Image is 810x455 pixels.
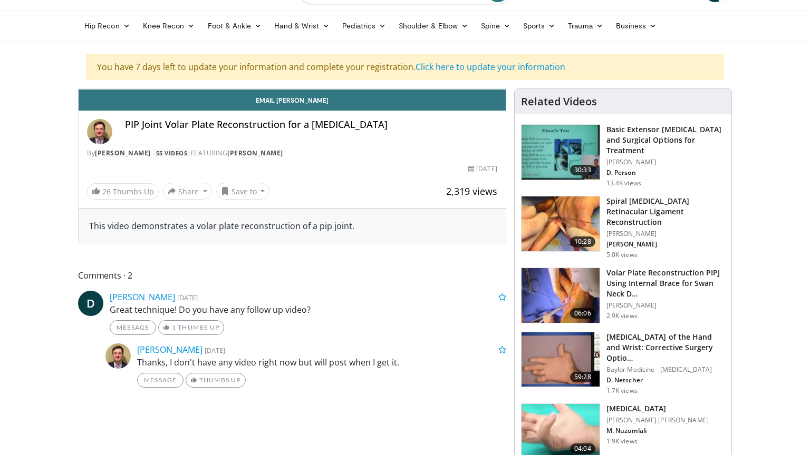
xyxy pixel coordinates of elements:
[570,308,595,319] span: 06:06
[606,251,638,259] p: 5.0K views
[137,356,506,369] p: Thanks, I don't have any video right now but will post when I get it.
[522,125,600,180] img: bed40874-ca21-42dc-8a42-d9b09b7d8d58.150x105_q85_crop-smart_upscale.jpg
[521,268,725,323] a: 06:06 Volar Plate Reconstruction PIPJ Using Internal Brace for Swan Neck D… [PERSON_NAME] 2.9K views
[110,303,506,316] p: Great technique! Do you have any follow up video?
[446,185,497,197] span: 2,319 views
[186,373,245,388] a: Thumbs Up
[79,89,506,90] video-js: Video Player
[87,149,497,158] div: By FEATURING
[110,320,156,335] a: Message
[137,344,202,355] a: [PERSON_NAME]
[606,301,725,310] p: [PERSON_NAME]
[570,165,595,175] span: 30:33
[468,164,497,174] div: [DATE]
[78,15,137,36] a: Hip Recon
[475,15,516,36] a: Spine
[521,95,597,108] h4: Related Videos
[205,345,225,355] small: [DATE]
[78,269,506,282] span: Comments 2
[152,149,191,157] a: 55 Videos
[606,403,709,414] h3: [MEDICAL_DATA]
[522,196,600,251] img: a7b712a6-5907-4f15-bbf6-16f887eb6b16.150x105_q85_crop-smart_upscale.jpg
[158,320,224,335] a: 1 Thumbs Up
[606,169,725,177] p: D. Person
[163,183,212,200] button: Share
[562,15,610,36] a: Trauma
[79,90,506,111] a: Email [PERSON_NAME]
[521,196,725,259] a: 10:28 Spiral [MEDICAL_DATA] Retinacular Ligament Reconstruction [PERSON_NAME] [PERSON_NAME] 5.0K ...
[216,183,270,200] button: Save to
[95,149,151,157] a: [PERSON_NAME]
[521,124,725,187] a: 30:33 Basic Extensor [MEDICAL_DATA] and Surgical Options for Treatment [PERSON_NAME] D. Person 13...
[125,119,497,131] h4: PIP Joint Volar Plate Reconstruction for a [MEDICAL_DATA]
[606,332,725,363] h3: [MEDICAL_DATA] of the Hand and Wrist: Corrective Surgery Optio…
[522,268,600,323] img: 53f02d9f-1442-40d1-bdae-0fb8437848fe.150x105_q85_crop-smart_upscale.jpg
[172,323,176,331] span: 1
[416,61,565,73] a: Click here to update your information
[606,365,725,374] p: Baylor Medicine - [MEDICAL_DATA]
[606,427,709,435] p: M. Nuzumlali
[137,15,201,36] a: Knee Recon
[570,443,595,454] span: 04:04
[105,343,131,369] img: Avatar
[606,437,638,446] p: 1.9K views
[570,372,595,382] span: 59:28
[87,183,159,200] a: 26 Thumbs Up
[392,15,475,36] a: Shoulder & Elbow
[606,230,725,238] p: [PERSON_NAME]
[86,54,724,80] div: You have 7 days left to update your information and complete your registration.
[606,312,638,320] p: 2.9K views
[110,291,175,303] a: [PERSON_NAME]
[336,15,392,36] a: Pediatrics
[87,119,112,144] img: Avatar
[89,220,495,232] div: This video demonstrates a volar plate reconstruction of a pip joint.
[227,149,283,157] a: [PERSON_NAME]
[606,158,725,166] p: [PERSON_NAME]
[521,332,725,395] a: 59:28 [MEDICAL_DATA] of the Hand and Wrist: Corrective Surgery Optio… Baylor Medicine - [MEDICAL_...
[606,268,725,299] h3: Volar Plate Reconstruction PIPJ Using Internal Brace for Swan Neck D…
[606,124,725,156] h3: Basic Extensor [MEDICAL_DATA] and Surgical Options for Treatment
[517,15,562,36] a: Sports
[606,416,709,424] p: [PERSON_NAME] [PERSON_NAME]
[606,376,725,384] p: D. Netscher
[606,240,725,249] p: [PERSON_NAME]
[177,293,198,302] small: [DATE]
[268,15,336,36] a: Hand & Wrist
[102,186,111,196] span: 26
[606,179,641,187] p: 13.4K views
[137,373,184,388] a: Message
[522,332,600,387] img: 9db2d10e-7b75-48d3-94f3-87a296788cb4.150x105_q85_crop-smart_upscale.jpg
[606,387,638,395] p: 1.7K views
[606,196,725,227] h3: Spiral [MEDICAL_DATA] Retinacular Ligament Reconstruction
[610,15,663,36] a: Business
[78,291,103,316] a: D
[201,15,268,36] a: Foot & Ankle
[570,236,595,247] span: 10:28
